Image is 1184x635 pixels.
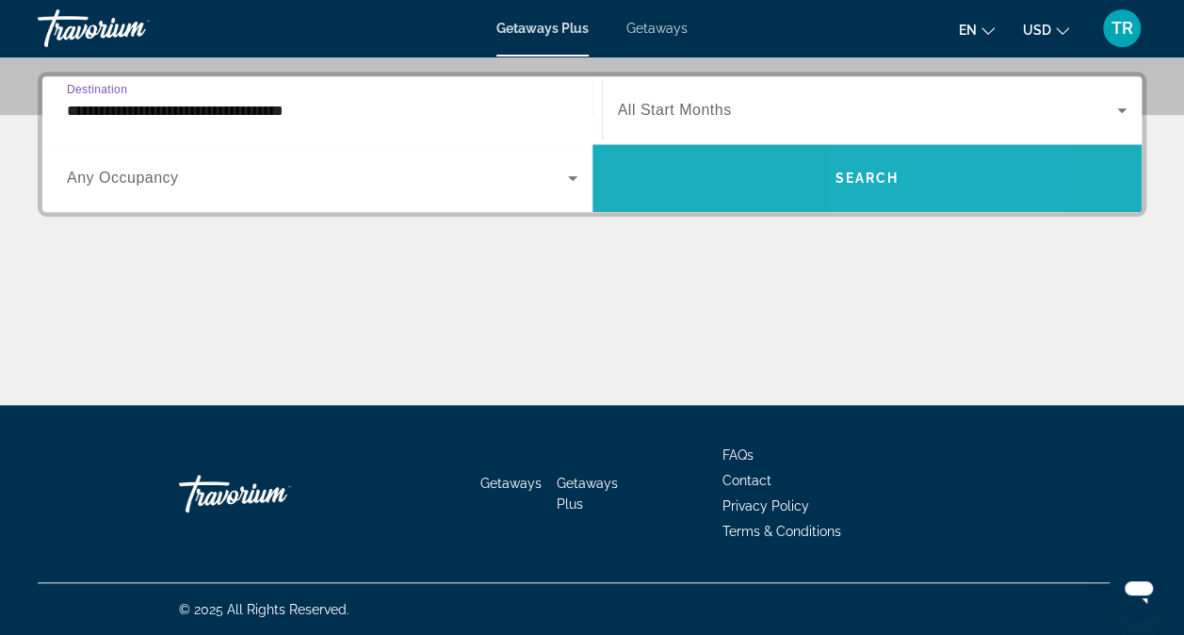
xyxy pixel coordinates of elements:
[42,76,1142,212] div: Search widget
[722,524,841,539] a: Terms & Conditions
[496,21,589,36] a: Getaways Plus
[1109,560,1169,620] iframe: Button to launch messaging window
[592,144,1143,212] button: Search
[618,102,732,118] span: All Start Months
[722,473,771,488] a: Contact
[67,83,127,95] span: Destination
[722,498,809,513] a: Privacy Policy
[626,21,688,36] a: Getaways
[1023,16,1069,43] button: Change currency
[1097,8,1146,48] button: User Menu
[38,4,226,53] a: Travorium
[959,23,977,38] span: en
[722,448,754,463] a: FAQs
[67,170,179,186] span: Any Occupancy
[1023,23,1051,38] span: USD
[179,465,367,522] a: Travorium
[480,476,542,491] a: Getaways
[1111,19,1133,38] span: TR
[557,476,618,512] a: Getaways Plus
[959,16,995,43] button: Change language
[835,171,899,186] span: Search
[179,602,349,617] span: © 2025 All Rights Reserved.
